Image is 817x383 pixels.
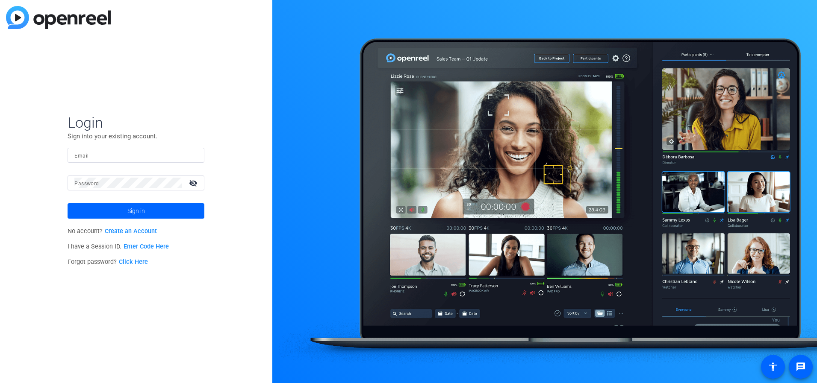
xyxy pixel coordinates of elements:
span: Forgot password? [68,258,148,266]
mat-icon: message [796,362,806,372]
a: Create an Account [105,228,157,235]
span: Sign in [127,200,145,222]
p: Sign into your existing account. [68,132,204,141]
button: Sign in [68,203,204,219]
mat-label: Email [74,153,88,159]
span: No account? [68,228,157,235]
span: I have a Session ID. [68,243,169,250]
a: Click Here [119,258,148,266]
a: Enter Code Here [124,243,169,250]
mat-label: Password [74,181,99,187]
img: blue-gradient.svg [6,6,111,29]
mat-icon: accessibility [768,362,778,372]
span: Login [68,114,204,132]
input: Enter Email Address [74,150,198,160]
mat-icon: visibility_off [184,177,204,189]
